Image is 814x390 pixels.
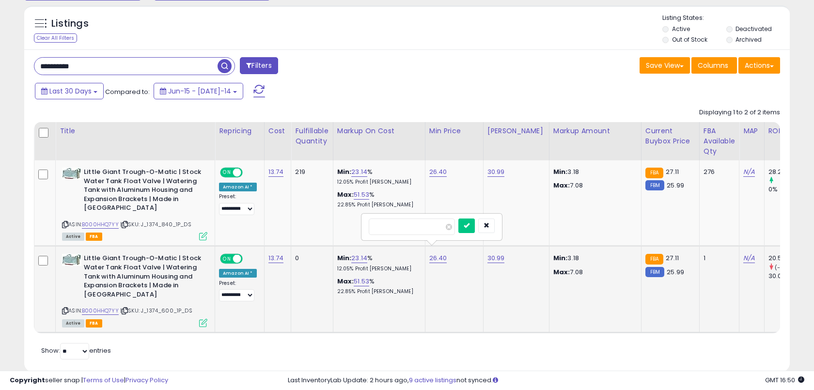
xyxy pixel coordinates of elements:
div: Fulfillable Quantity [295,126,329,146]
div: 0% [768,185,808,194]
div: % [337,254,418,272]
span: Columns [698,61,728,70]
small: FBA [645,254,663,265]
label: Archived [736,35,762,44]
h5: Listings [51,17,89,31]
b: Max: [337,190,354,199]
div: Markup Amount [553,126,637,136]
p: 7.08 [553,181,634,190]
strong: Min: [553,253,568,263]
div: Clear All Filters [34,33,77,43]
p: 12.05% Profit [PERSON_NAME] [337,265,418,272]
div: MAP [743,126,760,136]
div: 0 [295,254,325,263]
button: Filters [240,57,278,74]
strong: Max: [553,267,570,277]
span: 27.11 [666,167,679,176]
span: 27.11 [666,253,679,263]
a: 23.14 [351,167,367,177]
a: Privacy Policy [125,375,168,385]
a: B000HHQ7YY [82,307,119,315]
img: 41+tG3ykQaL._SL40_.jpg [62,254,81,266]
p: 12.05% Profit [PERSON_NAME] [337,179,418,186]
a: 26.40 [429,167,447,177]
div: 219 [295,168,325,176]
small: FBM [645,267,664,277]
a: Terms of Use [83,375,124,385]
div: Amazon AI * [219,183,257,191]
span: 2025-08-14 16:50 GMT [765,375,804,385]
a: N/A [743,253,755,263]
a: 9 active listings [409,375,456,385]
div: Current Buybox Price [645,126,695,146]
span: 25.99 [667,181,684,190]
button: Last 30 Days [35,83,104,99]
div: 20.58% [768,254,808,263]
small: FBA [645,168,663,178]
a: 51.53 [354,277,369,286]
div: % [337,277,418,295]
div: ASIN: [62,168,207,239]
div: 30.08% [768,272,808,281]
a: 13.74 [268,167,284,177]
small: FBM [645,180,664,190]
p: 22.85% Profit [PERSON_NAME] [337,288,418,295]
span: Last 30 Days [49,86,92,96]
div: Amazon AI * [219,269,257,278]
small: (-31.58%) [775,264,800,271]
a: 30.99 [487,167,505,177]
b: Little Giant Trough-O-Matic | Stock Water Tank Float Valve | Watering Tank with Aluminum Housing ... [84,254,202,301]
span: Jun-15 - [DATE]-14 [168,86,231,96]
span: ON [221,169,233,177]
a: 26.40 [429,253,447,263]
span: Compared to: [105,87,150,96]
button: Columns [691,57,737,74]
div: % [337,190,418,208]
div: ASIN: [62,254,207,326]
div: 28.26% [768,168,808,176]
button: Actions [738,57,780,74]
div: Displaying 1 to 2 of 2 items [699,108,780,117]
a: 30.99 [487,253,505,263]
p: 22.85% Profit [PERSON_NAME] [337,202,418,208]
div: Preset: [219,280,257,302]
span: Show: entries [41,346,111,355]
strong: Copyright [10,375,45,385]
span: 25.99 [667,267,684,277]
p: Listing States: [662,14,789,23]
a: 23.14 [351,253,367,263]
b: Min: [337,167,352,176]
a: N/A [743,167,755,177]
button: Jun-15 - [DATE]-14 [154,83,243,99]
div: Markup on Cost [337,126,421,136]
div: [PERSON_NAME] [487,126,545,136]
th: The percentage added to the cost of goods (COGS) that forms the calculator for Min & Max prices. [333,122,425,160]
span: | SKU: J_1374_600_1P_DS [120,307,192,314]
div: Last InventoryLab Update: 2 hours ago, not synced. [288,376,804,385]
div: Cost [268,126,287,136]
span: All listings currently available for purchase on Amazon [62,233,84,241]
p: 7.08 [553,268,634,277]
label: Deactivated [736,25,772,33]
span: FBA [86,319,102,328]
span: OFF [241,255,257,263]
b: Little Giant Trough-O-Matic | Stock Water Tank Float Valve | Watering Tank with Aluminum Housing ... [84,168,202,215]
span: | SKU: J_1374_840_1P_DS [120,220,191,228]
div: ROI [768,126,804,136]
span: OFF [241,169,257,177]
div: 276 [704,168,732,176]
p: 3.18 [553,168,634,176]
div: Preset: [219,193,257,215]
a: 51.53 [354,190,369,200]
div: 1 [704,254,732,263]
b: Min: [337,253,352,263]
div: seller snap | | [10,376,168,385]
strong: Max: [553,181,570,190]
img: 41+tG3ykQaL._SL40_.jpg [62,168,81,180]
label: Active [672,25,690,33]
span: ON [221,255,233,263]
div: Repricing [219,126,260,136]
span: All listings currently available for purchase on Amazon [62,319,84,328]
div: % [337,168,418,186]
div: Min Price [429,126,479,136]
